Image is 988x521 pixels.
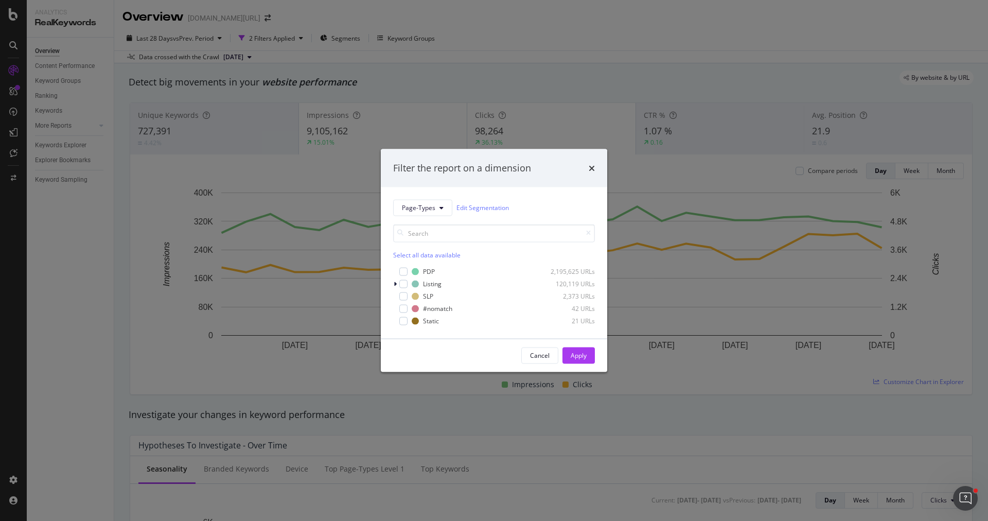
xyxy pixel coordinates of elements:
[521,347,558,363] button: Cancel
[423,267,435,276] div: PDP
[402,203,435,212] span: Page-Types
[544,317,595,325] div: 21 URLs
[393,250,595,259] div: Select all data available
[381,149,607,372] div: modal
[456,202,509,213] a: Edit Segmentation
[423,280,442,288] div: Listing
[544,280,595,288] div: 120,119 URLs
[393,199,452,216] button: Page-Types
[953,486,978,511] iframe: Intercom live chat
[544,292,595,301] div: 2,373 URLs
[423,317,439,325] div: Static
[544,304,595,313] div: 42 URLs
[393,162,531,175] div: Filter the report on a dimension
[530,351,550,360] div: Cancel
[544,267,595,276] div: 2,195,625 URLs
[589,162,595,175] div: times
[562,347,595,363] button: Apply
[423,292,433,301] div: SLP
[571,351,587,360] div: Apply
[423,304,452,313] div: #nomatch
[393,224,595,242] input: Search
